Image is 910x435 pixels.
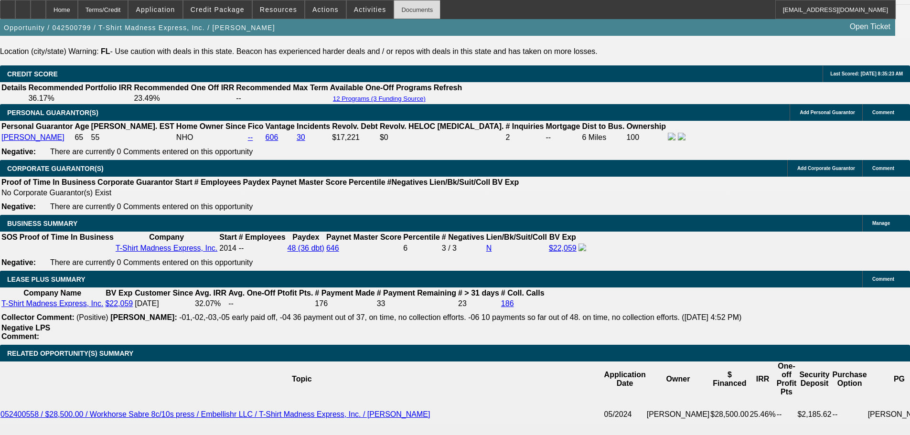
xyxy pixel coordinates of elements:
[749,361,776,397] th: IRR
[330,95,428,103] button: 12 Programs (3 Funding Source)
[626,132,666,143] td: 100
[832,397,867,432] td: --
[253,0,304,19] button: Resources
[442,233,484,241] b: # Negatives
[91,122,174,130] b: [PERSON_NAME]. EST
[1,233,18,242] th: SOS
[486,233,547,241] b: Lien/Bk/Suit/Coll
[1,148,36,156] b: Negative:
[749,397,776,432] td: 25.46%
[175,178,192,186] b: Start
[1,258,36,266] b: Negative:
[194,178,241,186] b: # Employees
[191,6,245,13] span: Credit Package
[228,289,313,297] b: Avg. One-Off Ptofit Pts.
[332,132,378,143] td: $17,221
[19,233,114,242] th: Proof of Time In Business
[549,244,577,252] a: $22,059
[872,166,894,171] span: Comment
[195,289,226,297] b: Avg. IRR
[403,233,439,241] b: Percentile
[75,122,89,130] b: Age
[248,122,264,130] b: Fico
[776,397,797,432] td: --
[604,397,646,432] td: 05/2024
[501,299,514,308] a: 186
[0,410,430,418] a: 052400558 / $28,500.00 / Workhorse Sabre 8c/10s press / Embellishr LLC / T-Shirt Madness Express,...
[312,6,339,13] span: Actions
[582,122,625,130] b: Dist to Bus.
[578,244,586,251] img: facebook-icon.png
[332,122,378,130] b: Revolv. Debt
[797,166,855,171] span: Add Corporate Guarantor
[797,397,832,432] td: $2,185.62
[101,47,110,55] b: FL
[1,313,75,321] b: Collector Comment:
[872,276,894,282] span: Comment
[183,0,252,19] button: Credit Package
[1,202,36,211] b: Negative:
[314,299,375,308] td: 176
[403,244,439,253] div: 6
[288,244,324,252] a: 48 (36 dbt)
[872,221,890,226] span: Manage
[136,6,175,13] span: Application
[4,24,275,32] span: Opportunity / 042500799 / T-Shirt Madness Express, Inc. / [PERSON_NAME]
[546,122,580,130] b: Mortgage
[582,132,625,143] td: 6 Miles
[176,122,246,130] b: Home Owner Since
[1,133,64,141] a: [PERSON_NAME]
[846,19,894,35] a: Open Ticket
[830,71,903,76] span: Last Scored: [DATE] 8:35:23 AM
[7,109,98,117] span: PERSONAL GUARANTOR(S)
[133,94,235,103] td: 23.49%
[626,122,666,130] b: Ownership
[101,47,598,55] label: - Use caution with deals in this state. Beacon has experienced harder deals and / or repos with d...
[248,133,253,141] a: --
[387,178,428,186] b: #Negatives
[1,178,96,187] th: Proof of Time In Business
[7,70,58,78] span: CREDIT SCORE
[297,133,305,141] a: 30
[872,110,894,115] span: Comment
[7,350,133,357] span: RELATED OPPORTUNITY(S) SUMMARY
[133,83,235,93] th: Recommended One Off IRR
[134,299,193,308] td: [DATE]
[501,289,545,297] b: # Coll. Calls
[116,244,217,252] a: T-Shirt Madness Express, Inc.
[243,178,270,186] b: Paydex
[1,299,103,308] a: T-Shirt Madness Express, Inc.
[376,299,457,308] td: 33
[442,244,484,253] div: 3 / 3
[260,6,297,13] span: Resources
[326,233,401,241] b: Paynet Master Score
[1,83,27,93] th: Details
[1,324,50,340] b: Negative LPS Comment:
[549,233,576,241] b: BV Exp
[91,132,175,143] td: 55
[429,178,490,186] b: Lien/Bk/Suit/Coll
[347,0,394,19] button: Activities
[433,83,463,93] th: Refresh
[315,289,375,297] b: # Payment Made
[349,178,385,186] b: Percentile
[239,233,286,241] b: # Employees
[458,289,499,297] b: # > 31 days
[546,132,581,143] td: --
[135,289,193,297] b: Customer Since
[354,6,386,13] span: Activities
[266,133,278,141] a: 606
[646,397,710,432] td: [PERSON_NAME]
[505,132,544,143] td: 2
[236,83,329,93] th: Recommended Max Term
[379,132,504,143] td: $0
[219,233,236,241] b: Start
[380,122,504,130] b: Revolv. HELOC [MEDICAL_DATA].
[646,361,710,397] th: Owner
[297,122,330,130] b: Incidents
[76,313,108,321] span: (Positive)
[50,202,253,211] span: There are currently 0 Comments entered on this opportunity
[326,244,339,252] a: 646
[678,133,685,140] img: linkedin-icon.png
[1,188,523,198] td: No Corporate Guarantor(s) Exist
